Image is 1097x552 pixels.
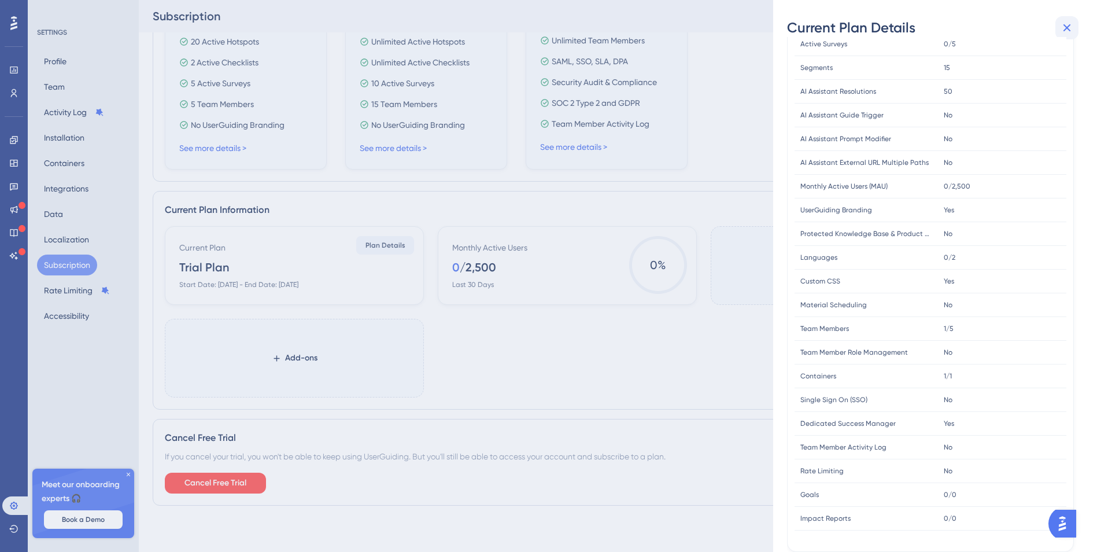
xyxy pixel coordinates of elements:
span: Yes [944,277,954,286]
span: Active Surveys [800,39,847,49]
span: Yes [944,419,954,428]
span: AI Assistant External URL Multiple Paths [800,158,929,167]
span: No [944,395,952,404]
div: Current Plan Details [787,19,1083,37]
span: Custom CSS [800,277,840,286]
span: Team Member Role Management [800,348,908,357]
span: Languages [800,253,837,262]
span: 0/5 [944,39,956,49]
span: Dedicated Success Manager [800,419,896,428]
span: No [944,348,952,357]
span: Protected Knowledge Base & Product Updates [800,229,932,238]
span: UserGuiding Branding [800,205,872,215]
span: Rate Limiting [800,466,844,476]
span: 1/1 [944,371,952,381]
span: No [944,300,952,310]
span: No [944,229,952,238]
span: No [944,466,952,476]
span: 1/5 [944,324,954,333]
span: Impact Reports [800,514,851,523]
span: No [944,111,952,120]
span: Team Member Activity Log [800,443,887,452]
span: Material Scheduling [800,300,867,310]
span: AI Assistant Guide Trigger [800,111,884,120]
span: 0/0 [944,490,956,499]
span: Goals [800,490,819,499]
iframe: UserGuiding AI Assistant Launcher [1048,506,1083,541]
span: AI Assistant Prompt Modifier [800,134,891,143]
span: 0/2,500 [944,182,970,191]
span: Segments [800,63,833,72]
span: Containers [800,371,836,381]
span: Team Members [800,324,849,333]
span: 50 [944,87,952,96]
span: 15 [944,63,950,72]
span: No [944,134,952,143]
span: Yes [944,205,954,215]
span: Single Sign On (SSO) [800,395,867,404]
span: No [944,443,952,452]
span: 0/0 [944,514,956,523]
span: No [944,158,952,167]
span: AI Assistant Resolutions [800,87,876,96]
span: Monthly Active Users (MAU) [800,182,888,191]
span: 0/2 [944,253,955,262]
